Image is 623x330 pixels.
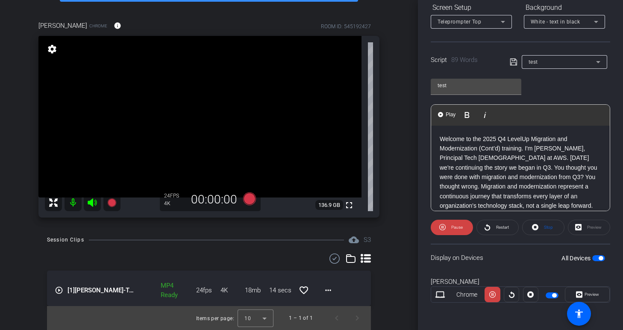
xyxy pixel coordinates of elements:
span: 24fps [196,286,220,295]
button: Restart [476,220,519,235]
div: Background [524,0,605,15]
span: Play [444,111,457,118]
button: Bold (⌘B) [459,106,475,124]
span: Preview [585,292,599,297]
mat-icon: more_horiz [323,285,333,295]
mat-icon: favorite_border [299,285,309,295]
div: MP4 Ready [156,281,175,300]
span: 89 Words [451,56,478,64]
label: All Devices [561,254,592,262]
div: Display on Devices [431,244,610,271]
input: Title [438,80,514,91]
button: Stop [522,220,564,235]
div: ROOM ID: 545192427 [321,23,371,30]
mat-icon: accessibility [574,309,584,319]
div: 1 – 1 of 1 [289,314,313,322]
span: test [529,59,538,65]
span: Restart [496,225,509,230]
mat-icon: info [114,22,121,29]
button: Next page [347,308,367,328]
button: Pause [431,220,473,235]
span: FPS [170,193,179,199]
mat-icon: fullscreen [344,200,354,210]
div: Script [431,55,498,65]
span: 14 secs [269,286,294,295]
span: [1] [68,286,75,294]
h2: S3 [364,235,371,245]
span: White - text in black [531,19,580,25]
button: Italic (⌘I) [477,106,493,124]
mat-icon: settings [46,44,58,54]
img: teleprompter-play.svg [438,112,443,117]
span: 4K [220,286,245,295]
span: [PERSON_NAME]-Test-[PERSON_NAME]-2025-08-18-16-03-43-914-0 [68,286,135,295]
button: Play [437,106,457,124]
span: Stop [544,225,553,230]
div: Items per page: [196,314,234,323]
p: Welcome to the 2025 Q4 LevelUp Migration and Modernization (Cont’d) training. I'm [PERSON_NAME], ... [440,134,601,249]
span: [PERSON_NAME] [38,21,87,30]
div: 24 [164,192,185,199]
div: [PERSON_NAME] [431,277,610,287]
span: 18mb [245,286,269,295]
span: 136.9 GB [315,200,343,210]
span: Destinations for your clips [349,235,359,245]
button: Preview [565,287,610,302]
div: 00:00:00 [185,192,243,207]
div: Chrome [449,290,485,299]
span: Pause [451,225,463,230]
div: Screen Setup [431,0,512,15]
mat-icon: cloud_upload [349,235,359,245]
span: Teleprompter Top [438,19,481,25]
mat-icon: play_circle_outline [55,286,63,295]
span: Chrome [89,23,107,29]
div: 4K [164,200,185,207]
div: Session clips [364,235,371,245]
button: Previous page [326,308,347,328]
div: Session Clips [47,236,84,244]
